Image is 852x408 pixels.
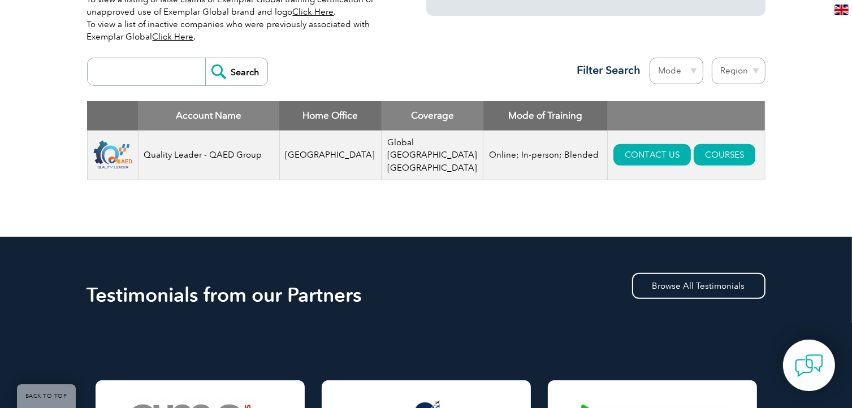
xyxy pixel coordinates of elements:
[694,144,755,166] a: COURSES
[382,131,483,180] td: Global [GEOGRAPHIC_DATA] [GEOGRAPHIC_DATA]
[613,144,691,166] a: CONTACT US
[17,384,76,408] a: BACK TO TOP
[570,63,641,77] h3: Filter Search
[93,140,132,170] img: 5163fad1-f089-ee11-be36-000d3ae1a86f-logo.png
[632,273,765,299] a: Browse All Testimonials
[279,101,382,131] th: Home Office: activate to sort column ascending
[483,131,608,180] td: Online; In-person; Blended
[138,131,279,180] td: Quality Leader - QAED Group
[483,101,608,131] th: Mode of Training: activate to sort column ascending
[608,101,765,131] th: : activate to sort column ascending
[138,101,279,131] th: Account Name: activate to sort column descending
[834,5,849,15] img: en
[153,32,194,42] a: Click Here
[293,7,334,17] a: Click Here
[382,101,483,131] th: Coverage: activate to sort column ascending
[205,58,267,85] input: Search
[795,351,823,380] img: contact-chat.png
[87,286,765,304] h2: Testimonials from our Partners
[279,131,382,180] td: [GEOGRAPHIC_DATA]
